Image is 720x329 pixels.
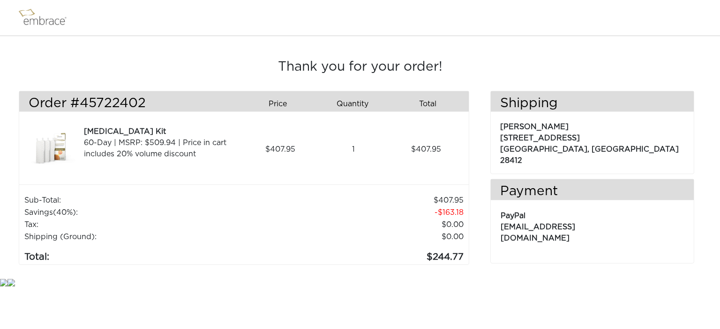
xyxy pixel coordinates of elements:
[266,231,464,243] td: $0.00
[501,223,575,242] span: [EMAIL_ADDRESS][DOMAIN_NAME]
[265,144,295,155] span: 407.95
[24,231,266,243] td: Shipping (Ground):
[266,194,464,206] td: 407.95
[16,6,77,29] img: logo.png
[266,243,464,264] td: 244.77
[53,209,76,216] span: (40%)
[84,137,240,160] div: 60-Day | MSRP: $509.94 | Price in cart includes 20% volume discount
[266,219,464,231] td: 0.00
[491,96,694,112] h3: Shipping
[29,96,237,112] h3: Order #45722402
[411,144,441,155] span: 407.95
[7,279,15,286] img: star.gif
[266,206,464,219] td: 163.18
[24,219,266,231] td: Tax:
[29,126,75,173] img: a09f5d18-8da6-11e7-9c79-02e45ca4b85b.jpeg
[24,243,266,264] td: Total:
[500,117,684,166] p: [PERSON_NAME] [STREET_ADDRESS] [GEOGRAPHIC_DATA], [GEOGRAPHIC_DATA] 28412
[501,212,525,219] span: PayPal
[24,206,266,219] td: Savings :
[394,96,469,112] div: Total
[24,194,266,206] td: Sub-Total:
[352,144,355,155] span: 1
[19,59,701,75] h3: Thank you for your order!
[84,126,240,137] div: [MEDICAL_DATA] Kit
[491,184,694,200] h3: Payment
[244,96,319,112] div: Price
[337,98,368,110] span: Quantity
